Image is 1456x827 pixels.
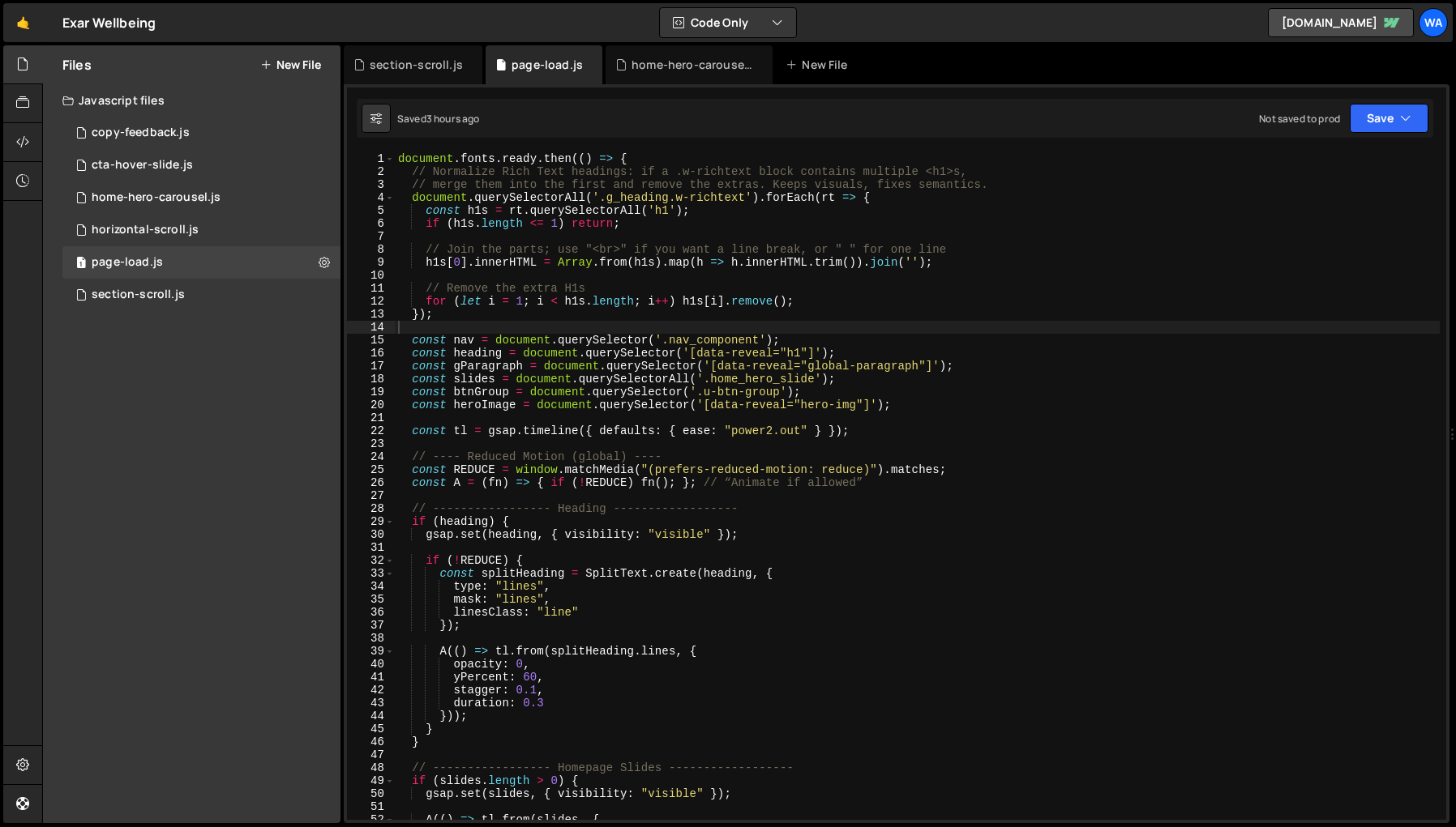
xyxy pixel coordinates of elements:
div: page-load.js [512,57,583,73]
div: cta-hover-slide.js [92,158,193,173]
div: 4 [347,191,395,204]
div: 8 [347,243,395,256]
div: 36 [347,606,395,619]
div: 16122/45830.js [62,279,340,311]
div: Javascript files [43,84,340,117]
div: 3 [347,178,395,191]
div: 25 [347,463,395,476]
button: New File [260,58,321,71]
div: 47 [347,748,395,761]
div: 20 [347,399,395,411]
div: 14 [347,321,395,334]
div: 45 [347,723,395,735]
div: 17 [347,360,395,373]
div: 16122/44019.js [62,149,340,181]
div: 16 [347,347,395,360]
div: 15 [347,334,395,347]
div: 32 [347,554,395,567]
div: 13 [347,308,395,321]
div: 44 [347,710,395,723]
div: Exar Wellbeing [62,13,156,32]
span: 1 [76,258,86,271]
div: 33 [347,567,395,580]
div: 51 [347,800,395,813]
h2: Files [62,56,92,74]
div: page-load.js [92,255,163,270]
div: 39 [347,645,395,658]
a: wa [1419,8,1448,37]
div: 5 [347,204,395,217]
div: section-scroll.js [92,288,185,302]
div: 10 [347,269,395,282]
div: 11 [347,282,395,295]
div: 27 [347,489,395,502]
div: 48 [347,761,395,774]
div: 18 [347,373,395,386]
div: 7 [347,230,395,243]
div: 22 [347,424,395,437]
button: Code Only [660,8,796,37]
div: 9 [347,256,395,269]
div: 16122/43314.js [62,117,340,149]
div: 16122/44105.js [62,246,340,279]
div: 1 [347,152,395,165]
div: 30 [347,528,395,541]
div: 28 [347,502,395,515]
div: Saved [397,112,480,126]
div: copy-feedback.js [92,126,190,140]
div: 34 [347,580,395,593]
div: 16122/45071.js [62,214,340,246]
div: 35 [347,593,395,606]
div: 24 [347,450,395,463]
div: section-scroll.js [370,57,463,73]
div: 31 [347,541,395,554]
div: 26 [347,476,395,489]
div: 50 [347,787,395,800]
div: 43 [347,697,395,710]
div: 46 [347,735,395,748]
div: 41 [347,671,395,684]
div: 23 [347,437,395,450]
div: home-hero-carousel.js [92,190,221,205]
div: 38 [347,632,395,645]
div: 29 [347,515,395,528]
button: Save [1350,104,1428,133]
div: 40 [347,658,395,671]
div: 37 [347,619,395,632]
div: Not saved to prod [1259,112,1340,126]
div: 6 [347,217,395,230]
div: New File [786,57,854,73]
div: 3 hours ago [426,112,480,126]
div: home-hero-carousel.js [632,57,753,73]
div: 19 [347,386,395,399]
div: horizontal-scroll.js [92,223,199,237]
div: 2 [347,165,395,178]
div: 12 [347,295,395,308]
div: 16122/43585.js [62,181,340,214]
div: 42 [347,684,395,697]
div: 21 [347,411,395,424]
a: [DOMAIN_NAME] [1268,8,1414,37]
a: 🤙 [3,3,43,42]
div: 49 [347,774,395,787]
div: 52 [347,813,395,826]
